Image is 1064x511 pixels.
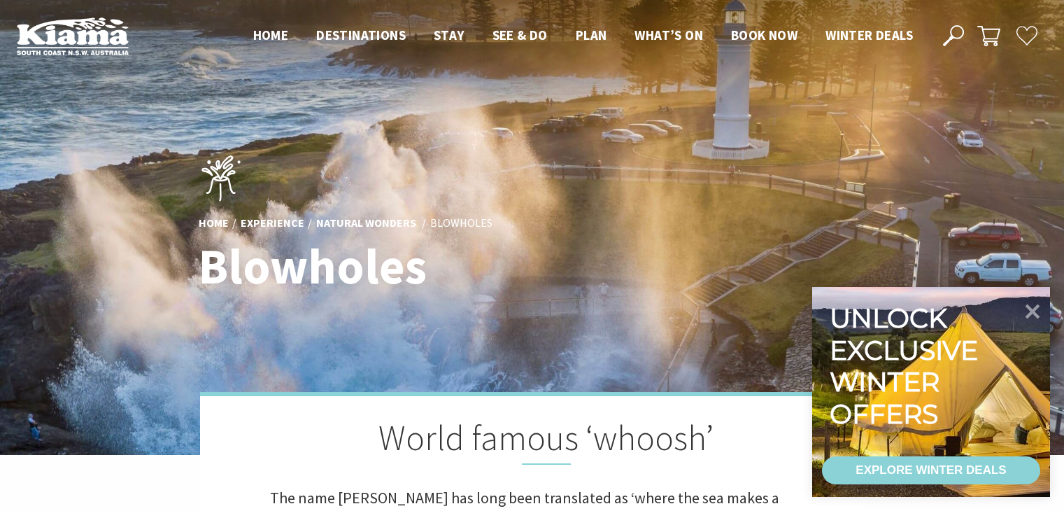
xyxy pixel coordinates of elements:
[199,239,594,293] h1: Blowholes
[830,302,984,430] div: Unlock exclusive winter offers
[856,456,1006,484] div: EXPLORE WINTER DEALS
[822,456,1040,484] a: EXPLORE WINTER DEALS
[430,214,492,232] li: Blowholes
[634,27,703,43] span: What’s On
[434,27,464,43] span: Stay
[17,17,129,55] img: Kiama Logo
[316,216,416,231] a: Natural Wonders
[731,27,797,43] span: Book now
[270,417,795,465] h2: World famous ‘whoosh’
[316,27,406,43] span: Destinations
[253,27,289,43] span: Home
[239,24,927,48] nav: Main Menu
[241,216,304,231] a: Experience
[825,27,913,43] span: Winter Deals
[576,27,607,43] span: Plan
[199,216,229,231] a: Home
[492,27,548,43] span: See & Do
